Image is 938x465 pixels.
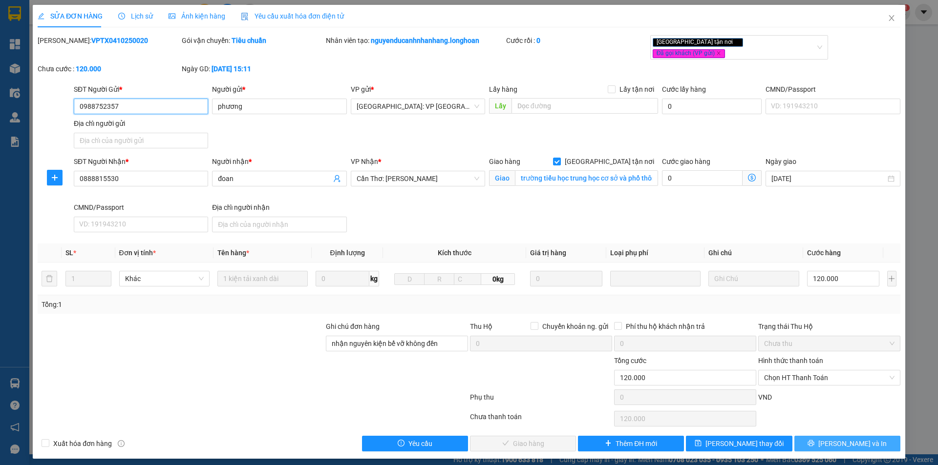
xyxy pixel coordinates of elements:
[662,170,743,186] input: Cước giao hàng
[371,37,479,44] b: nguyenducanhnhanhang.longhoan
[119,249,156,257] span: Đơn vị tính
[887,271,896,286] button: plus
[38,35,180,46] div: [PERSON_NAME]:
[888,14,895,22] span: close
[489,170,515,186] span: Giao
[766,84,900,95] div: CMND/Passport
[734,40,739,44] span: close
[686,436,792,451] button: save[PERSON_NAME] thay đổi
[362,436,468,451] button: exclamation-circleYêu cầu
[47,170,63,185] button: plus
[212,202,346,213] div: Địa chỉ người nhận
[182,35,324,46] div: Gói vận chuyển:
[169,13,175,20] span: picture
[758,393,772,401] span: VND
[489,158,520,165] span: Giao hàng
[357,99,479,114] span: Hà Nội: VP Quận Thanh Xuân
[212,217,346,232] input: Địa chỉ của người nhận
[91,37,148,44] b: VPTX0410250020
[74,84,208,95] div: SĐT Người Gửi
[118,440,125,447] span: info-circle
[74,202,208,213] div: CMND/Passport
[489,98,512,114] span: Lấy
[705,438,784,449] span: [PERSON_NAME] thay đổi
[47,174,62,182] span: plus
[330,249,364,257] span: Định lượng
[42,271,57,286] button: delete
[394,273,425,285] input: D
[326,323,380,330] label: Ghi chú đơn hàng
[76,65,101,73] b: 120.000
[662,158,710,165] label: Cước giao hàng
[515,170,658,186] input: Giao tận nơi
[469,392,613,409] div: Phụ thu
[653,38,743,47] span: [GEOGRAPHIC_DATA] tận nơi
[470,436,576,451] button: checkGiao hàng
[808,440,814,447] span: printer
[42,299,362,310] div: Tổng: 1
[708,271,799,286] input: Ghi Chú
[351,158,378,165] span: VP Nhận
[530,249,566,257] span: Giá trị hàng
[794,436,900,451] button: printer[PERSON_NAME] và In
[241,12,344,20] span: Yêu cầu xuất hóa đơn điện tử
[212,84,346,95] div: Người gửi
[369,271,379,286] span: kg
[454,273,481,285] input: C
[182,63,324,74] div: Ngày GD:
[764,336,895,351] span: Chưa thu
[217,271,308,286] input: VD: Bàn, Ghế
[530,271,603,286] input: 0
[606,243,704,263] th: Loại phụ phí
[49,438,116,449] span: Xuất hóa đơn hàng
[758,321,900,332] div: Trạng thái Thu Hộ
[818,438,887,449] span: [PERSON_NAME] và In
[662,99,762,114] input: Cước lấy hàng
[878,5,905,32] button: Close
[561,156,658,167] span: [GEOGRAPHIC_DATA] tận nơi
[748,174,756,182] span: dollar-circle
[438,249,471,257] span: Kích thước
[536,37,540,44] b: 0
[169,12,225,20] span: Ảnh kiện hàng
[74,133,208,148] input: Địa chỉ của người gửi
[616,438,657,449] span: Thêm ĐH mới
[398,440,405,447] span: exclamation-circle
[764,370,895,385] span: Chọn HT Thanh Toán
[614,357,646,364] span: Tổng cước
[716,51,721,56] span: close
[351,84,485,95] div: VP gửi
[74,156,208,167] div: SĐT Người Nhận
[662,85,706,93] label: Cước lấy hàng
[241,13,249,20] img: icon
[512,98,658,114] input: Dọc đường
[489,85,517,93] span: Lấy hàng
[622,321,709,332] span: Phí thu hộ khách nhận trả
[38,12,103,20] span: SỬA ĐƠN HÀNG
[74,118,208,129] div: Địa chỉ người gửi
[469,411,613,428] div: Chưa thanh toán
[118,13,125,20] span: clock-circle
[807,249,841,257] span: Cước hàng
[118,12,153,20] span: Lịch sử
[125,271,204,286] span: Khác
[212,156,346,167] div: Người nhận
[424,273,454,285] input: R
[357,171,479,186] span: Cần Thơ: Kho Ninh Kiều
[506,35,648,46] div: Cước rồi :
[232,37,266,44] b: Tiêu chuẩn
[704,243,803,263] th: Ghi chú
[217,249,249,257] span: Tên hàng
[212,65,251,73] b: [DATE] 15:11
[605,440,612,447] span: plus
[771,173,885,184] input: Ngày giao
[326,35,504,46] div: Nhân viên tạo:
[38,13,44,20] span: edit
[326,336,468,351] input: Ghi chú đơn hàng
[481,273,514,285] span: 0kg
[766,158,796,165] label: Ngày giao
[578,436,684,451] button: plusThêm ĐH mới
[333,175,341,182] span: user-add
[758,357,823,364] label: Hình thức thanh toán
[653,49,725,58] span: Đã gọi khách (VP gửi)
